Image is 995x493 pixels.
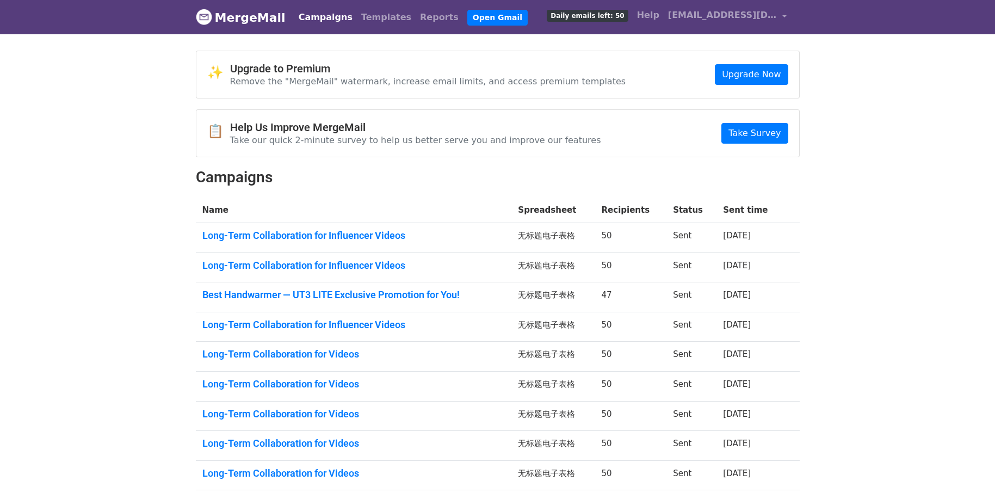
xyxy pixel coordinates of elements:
a: Long-Term Collaboration for Influencer Videos [202,319,505,331]
a: Campaigns [294,7,357,28]
td: 50 [595,252,667,282]
td: 50 [595,431,667,461]
a: Long-Term Collaboration for Videos [202,408,505,420]
h2: Campaigns [196,168,800,187]
a: Open Gmail [467,10,528,26]
a: Long-Term Collaboration for Videos [202,467,505,479]
td: Sent [666,342,716,372]
a: Help [633,4,664,26]
td: 50 [595,223,667,253]
h4: Upgrade to Premium [230,62,626,75]
td: 无标题电子表格 [511,282,595,312]
td: 无标题电子表格 [511,223,595,253]
a: [DATE] [723,469,751,478]
th: Sent time [716,198,784,223]
a: Take Survey [721,123,788,144]
th: Name [196,198,512,223]
a: Daily emails left: 50 [542,4,632,26]
td: 50 [595,342,667,372]
a: Best Handwarmer — UT3 LITE Exclusive Promotion for You! [202,289,505,301]
td: Sent [666,460,716,490]
td: 无标题电子表格 [511,460,595,490]
td: 无标题电子表格 [511,431,595,461]
p: Take our quick 2-minute survey to help us better serve you and improve our features [230,134,601,146]
td: 无标题电子表格 [511,252,595,282]
a: Long-Term Collaboration for Influencer Videos [202,260,505,272]
a: [DATE] [723,261,751,270]
td: Sent [666,252,716,282]
a: [DATE] [723,439,751,448]
span: [EMAIL_ADDRESS][DOMAIN_NAME] [668,9,777,22]
a: [DATE] [723,379,751,389]
a: MergeMail [196,6,286,29]
td: 无标题电子表格 [511,401,595,431]
span: 📋 [207,124,230,139]
th: Spreadsheet [511,198,595,223]
span: ✨ [207,65,230,81]
td: Sent [666,282,716,312]
th: Recipients [595,198,667,223]
td: Sent [666,431,716,461]
td: 50 [595,460,667,490]
p: Remove the "MergeMail" watermark, increase email limits, and access premium templates [230,76,626,87]
a: Long-Term Collaboration for Videos [202,437,505,449]
a: [DATE] [723,409,751,419]
td: 无标题电子表格 [511,342,595,372]
a: Long-Term Collaboration for Influencer Videos [202,230,505,242]
th: Status [666,198,716,223]
img: MergeMail logo [196,9,212,25]
td: Sent [666,312,716,342]
a: [DATE] [723,231,751,241]
a: Long-Term Collaboration for Videos [202,378,505,390]
td: Sent [666,223,716,253]
span: Daily emails left: 50 [547,10,628,22]
td: 50 [595,372,667,402]
a: Templates [357,7,416,28]
a: [DATE] [723,320,751,330]
a: [DATE] [723,290,751,300]
td: 无标题电子表格 [511,372,595,402]
a: Long-Term Collaboration for Videos [202,348,505,360]
a: Upgrade Now [715,64,788,85]
a: [EMAIL_ADDRESS][DOMAIN_NAME] [664,4,791,30]
td: Sent [666,372,716,402]
td: 50 [595,312,667,342]
a: [DATE] [723,349,751,359]
td: 47 [595,282,667,312]
td: 50 [595,401,667,431]
div: 聊天小组件 [941,441,995,493]
iframe: Chat Widget [941,441,995,493]
td: 无标题电子表格 [511,312,595,342]
td: Sent [666,401,716,431]
a: Reports [416,7,463,28]
h4: Help Us Improve MergeMail [230,121,601,134]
